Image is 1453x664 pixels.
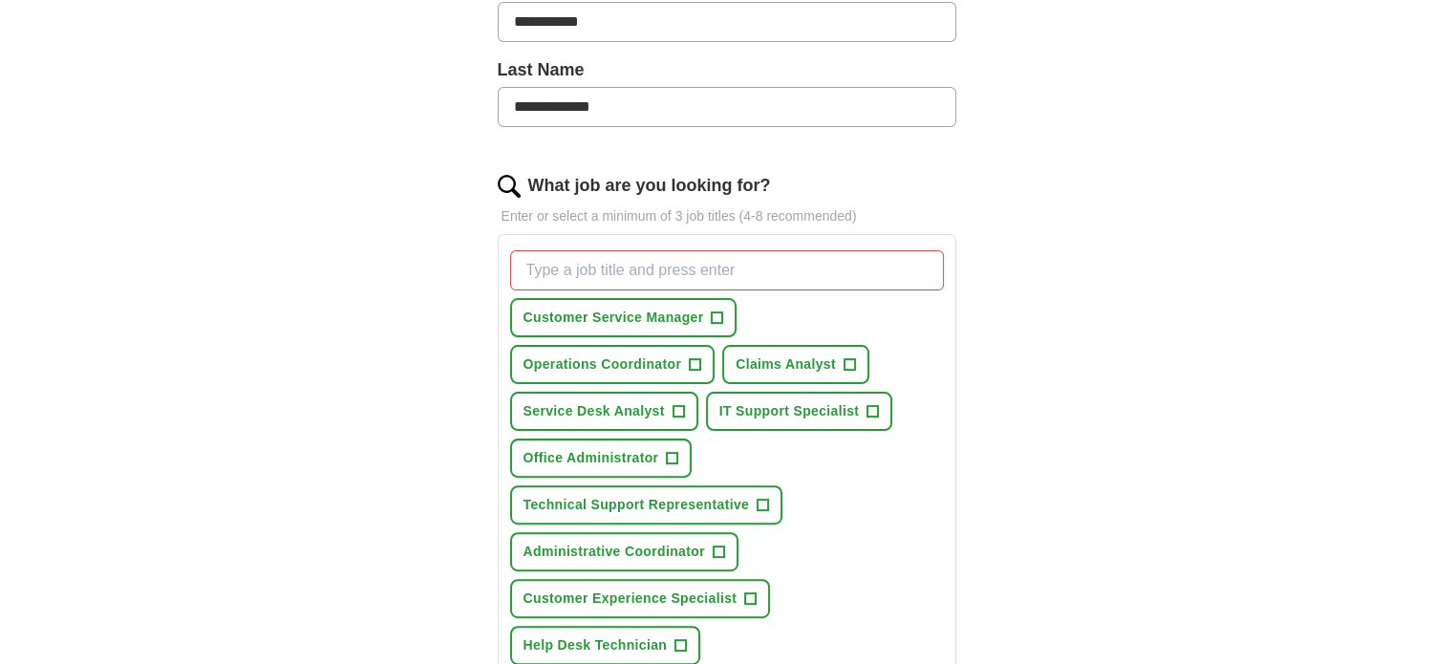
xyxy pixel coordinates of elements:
[524,401,665,421] span: Service Desk Analyst
[528,173,771,199] label: What job are you looking for?
[524,354,682,375] span: Operations Coordinator
[510,345,716,384] button: Operations Coordinator
[498,57,956,83] label: Last Name
[524,635,668,655] span: Help Desk Technician
[524,542,705,562] span: Administrative Coordinator
[510,579,771,618] button: Customer Experience Specialist
[498,175,521,198] img: search.png
[510,532,738,571] button: Administrative Coordinator
[524,448,659,468] span: Office Administrator
[510,392,698,431] button: Service Desk Analyst
[524,308,704,328] span: Customer Service Manager
[510,439,693,478] button: Office Administrator
[736,354,836,375] span: Claims Analyst
[722,345,869,384] button: Claims Analyst
[706,392,893,431] button: IT Support Specialist
[510,250,944,290] input: Type a job title and press enter
[524,495,750,515] span: Technical Support Representative
[719,401,860,421] span: IT Support Specialist
[498,206,956,226] p: Enter or select a minimum of 3 job titles (4-8 recommended)
[524,589,737,609] span: Customer Experience Specialist
[510,485,783,525] button: Technical Support Representative
[510,298,737,337] button: Customer Service Manager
